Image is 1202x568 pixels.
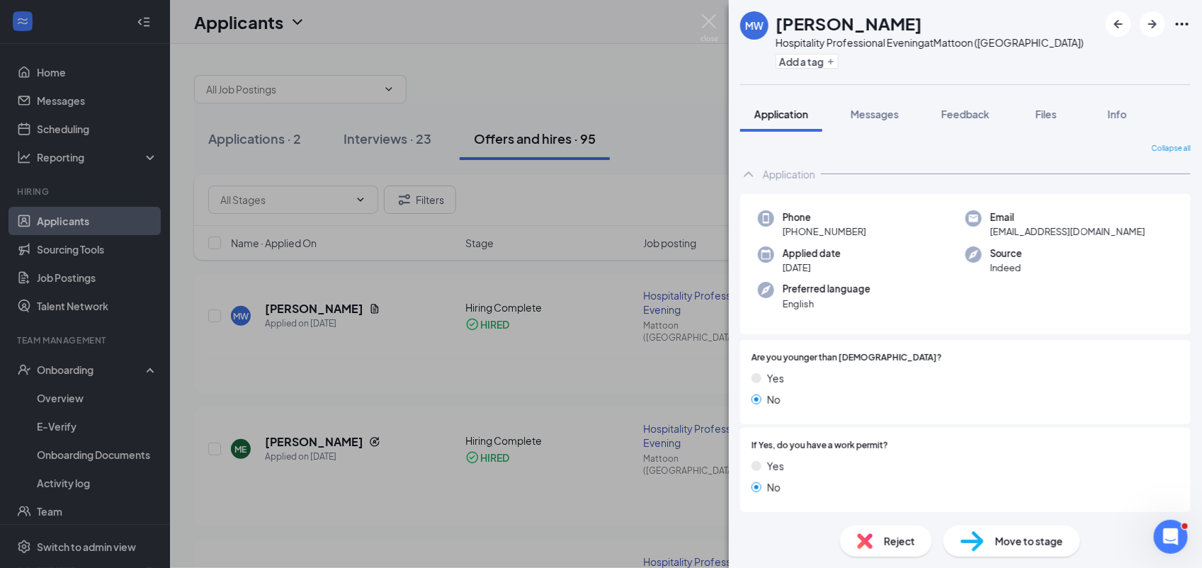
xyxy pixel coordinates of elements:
[990,261,1022,275] span: Indeed
[995,533,1063,549] span: Move to stage
[767,479,781,495] span: No
[1110,16,1127,33] svg: ArrowLeftNew
[776,54,839,69] button: PlusAdd a tag
[990,246,1022,261] span: Source
[767,392,781,407] span: No
[783,297,871,311] span: English
[1106,11,1131,37] button: ArrowLeftNew
[783,282,871,296] span: Preferred language
[783,210,866,225] span: Phone
[752,439,888,453] span: If Yes, do you have a work permit?
[754,108,808,120] span: Application
[767,458,784,474] span: Yes
[884,533,915,549] span: Reject
[851,108,899,120] span: Messages
[767,370,784,386] span: Yes
[776,35,1084,50] div: Hospitality Professional Evening at Mattoon ([GEOGRAPHIC_DATA])
[1174,16,1191,33] svg: Ellipses
[827,57,835,66] svg: Plus
[783,225,866,239] span: [PHONE_NUMBER]
[1140,11,1165,37] button: ArrowRight
[776,11,922,35] h1: [PERSON_NAME]
[941,108,990,120] span: Feedback
[1144,16,1161,33] svg: ArrowRight
[783,246,841,261] span: Applied date
[763,167,815,181] div: Application
[990,225,1145,239] span: [EMAIL_ADDRESS][DOMAIN_NAME]
[1152,143,1191,154] span: Collapse all
[752,351,942,365] span: Are you younger than [DEMOGRAPHIC_DATA]?
[783,261,841,275] span: [DATE]
[1036,108,1057,120] span: Files
[1108,108,1127,120] span: Info
[1154,520,1188,554] iframe: Intercom live chat
[745,18,764,33] div: MW
[990,210,1145,225] span: Email
[740,166,757,183] svg: ChevronUp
